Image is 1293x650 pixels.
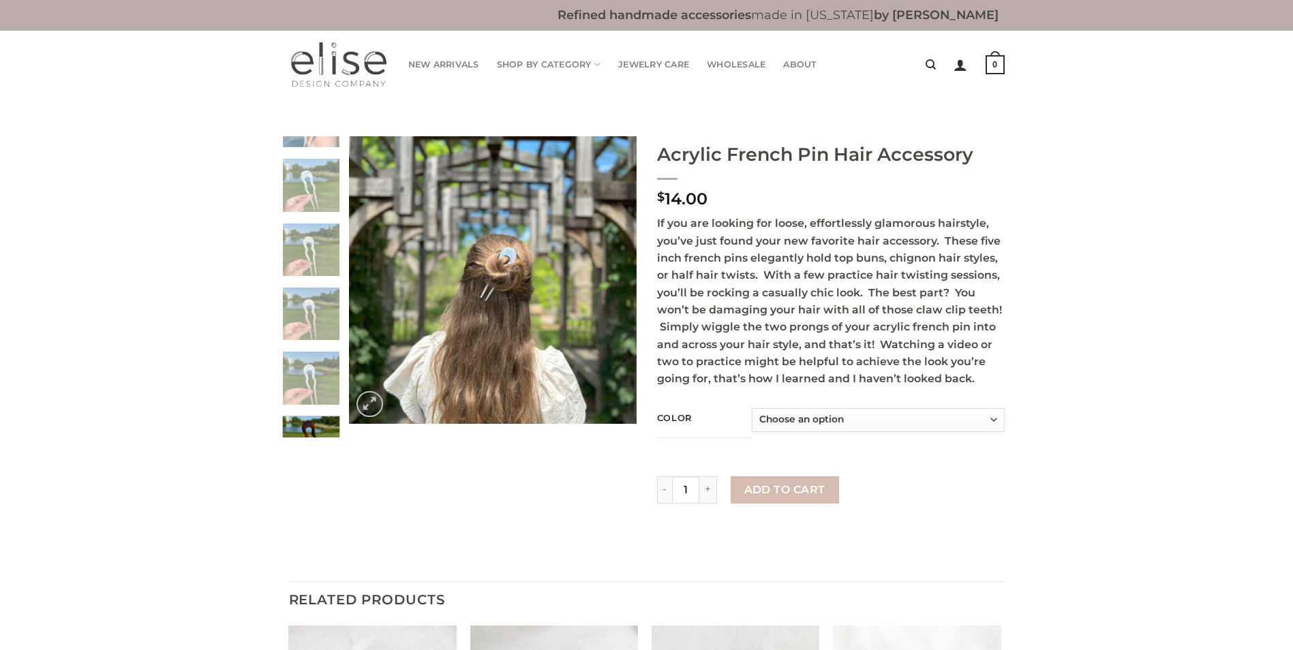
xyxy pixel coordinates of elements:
[657,143,1005,167] h1: Acrylic French Pin Hair Accessory
[289,41,388,89] img: Elise Design Company
[289,582,1005,619] h3: Related products
[497,51,601,78] a: Shop By Category
[657,414,747,422] label: Color
[558,7,751,22] b: Refined handmade accessories
[986,46,1005,83] a: 0
[657,189,708,208] bdi: 14.00
[657,189,665,204] span: $
[783,51,817,78] a: About
[349,136,637,424] img: IMG_7090_jpg
[408,51,479,78] a: New Arrivals
[699,476,717,504] input: +
[657,476,673,504] input: -
[731,476,839,504] button: Add to cart
[874,7,999,22] b: by [PERSON_NAME]
[707,51,765,78] a: Wholesale
[986,55,1005,74] strong: 0
[618,51,689,78] a: Jewelry Care
[657,215,1005,387] p: If you are looking for loose, effortlessly glamorous hairstyle, you’ve just found your new favori...
[558,7,999,22] b: made in [US_STATE]
[672,476,699,504] input: Qty
[926,52,936,78] a: Search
